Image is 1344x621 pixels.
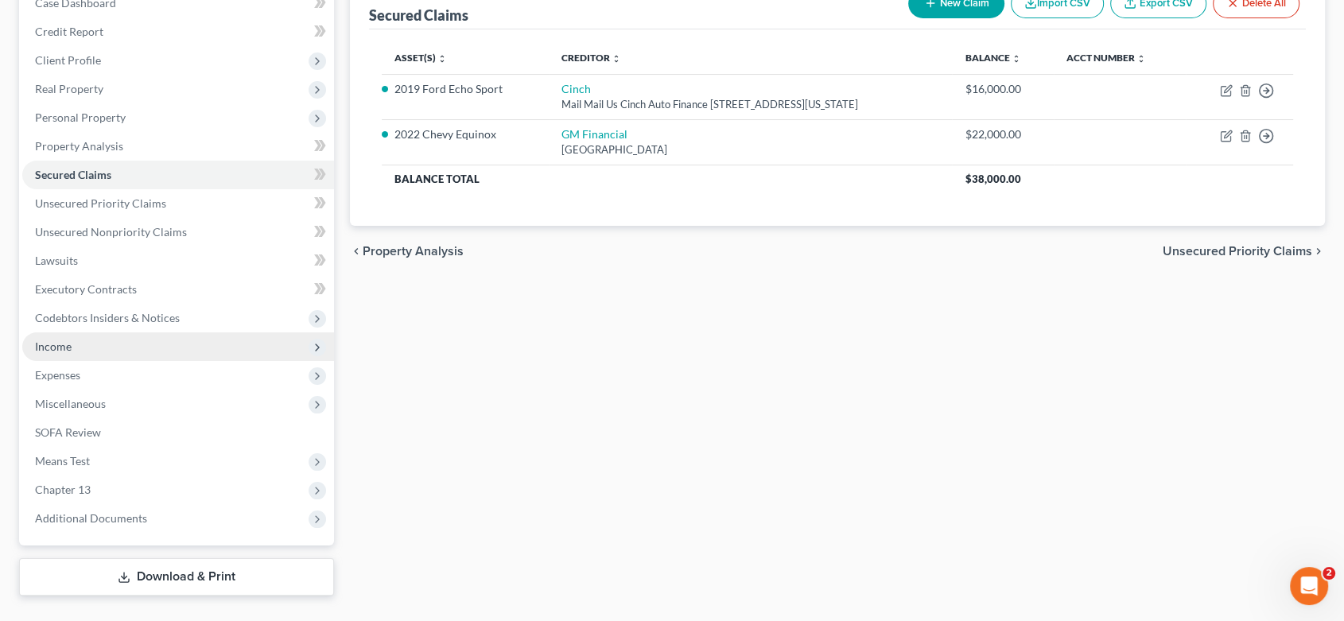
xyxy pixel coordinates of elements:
span: Lawsuits [35,254,78,267]
span: Means Test [35,454,90,468]
a: Credit Report [22,17,334,46]
span: Income [35,340,72,353]
span: Unsecured Priority Claims [35,196,166,210]
a: Cinch [561,82,591,95]
span: Credit Report [35,25,103,38]
button: chevron_left Property Analysis [350,245,464,258]
span: Unsecured Priority Claims [1163,245,1312,258]
button: Unsecured Priority Claims chevron_right [1163,245,1325,258]
span: Secured Claims [35,168,111,181]
li: 2022 Chevy Equinox [394,126,537,142]
i: unfold_more [437,54,447,64]
span: Property Analysis [35,139,123,153]
a: Secured Claims [22,161,334,189]
i: chevron_right [1312,245,1325,258]
th: Balance Total [382,165,953,193]
span: Property Analysis [363,245,464,258]
span: 2 [1323,567,1335,580]
span: Chapter 13 [35,483,91,496]
span: Miscellaneous [35,397,106,410]
i: chevron_left [350,245,363,258]
div: $16,000.00 [965,81,1041,97]
div: Secured Claims [369,6,468,25]
a: Executory Contracts [22,275,334,304]
span: Unsecured Nonpriority Claims [35,225,187,239]
div: $22,000.00 [965,126,1041,142]
i: unfold_more [1011,54,1020,64]
li: 2019 Ford Echo Sport [394,81,537,97]
iframe: Intercom live chat [1290,567,1328,605]
a: Acct Number unfold_more [1066,52,1146,64]
span: Expenses [35,368,80,382]
a: Balance unfold_more [965,52,1020,64]
a: Unsecured Priority Claims [22,189,334,218]
a: Lawsuits [22,246,334,275]
a: Download & Print [19,558,334,596]
span: Personal Property [35,111,126,124]
a: Asset(s) unfold_more [394,52,447,64]
a: GM Financial [561,127,627,141]
i: unfold_more [612,54,621,64]
span: SOFA Review [35,425,101,439]
span: Additional Documents [35,511,147,525]
span: Codebtors Insiders & Notices [35,311,180,324]
i: unfold_more [1136,54,1146,64]
span: Client Profile [35,53,101,67]
span: $38,000.00 [965,173,1020,185]
a: Unsecured Nonpriority Claims [22,218,334,246]
a: Creditor unfold_more [561,52,621,64]
div: Mail Mail Us Cinch Auto Finance [STREET_ADDRESS][US_STATE] [561,97,939,112]
span: Real Property [35,82,103,95]
span: Executory Contracts [35,282,137,296]
a: SOFA Review [22,418,334,447]
div: [GEOGRAPHIC_DATA] [561,142,939,157]
a: Property Analysis [22,132,334,161]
